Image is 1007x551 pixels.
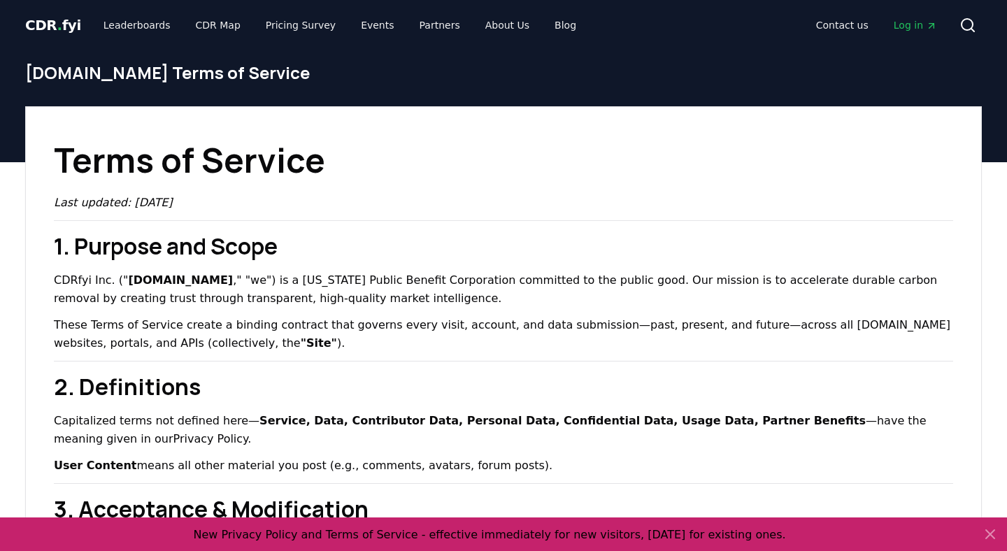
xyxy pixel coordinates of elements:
[543,13,587,38] a: Blog
[54,196,173,209] em: Last updated: [DATE]
[54,229,953,263] h2: 1. Purpose and Scope
[301,336,337,350] strong: "Site"
[92,13,182,38] a: Leaderboards
[54,135,953,185] h1: Terms of Service
[259,414,866,427] strong: Service, Data, Contributor Data, Personal Data, Confidential Data, Usage Data, Partner Benefits
[25,15,81,35] a: CDR.fyi
[54,492,953,526] h2: 3. Acceptance & Modification
[54,271,953,308] p: CDRfyi Inc. (" ," "we") is a [US_STATE] Public Benefit Corporation committed to the public good. ...
[883,13,948,38] a: Log in
[54,412,953,448] p: Capitalized terms not defined here— —have the meaning given in our .
[805,13,880,38] a: Contact us
[255,13,347,38] a: Pricing Survey
[92,13,587,38] nav: Main
[350,13,405,38] a: Events
[54,316,953,352] p: These Terms of Service create a binding contract that governs every visit, account, and data subm...
[57,17,62,34] span: .
[474,13,541,38] a: About Us
[805,13,948,38] nav: Main
[25,17,81,34] span: CDR fyi
[894,18,937,32] span: Log in
[173,432,248,445] a: Privacy Policy
[54,459,137,472] strong: User Content
[54,370,953,403] h2: 2. Definitions
[185,13,252,38] a: CDR Map
[54,457,953,475] p: means all other material you post (e.g., comments, avatars, forum posts).
[25,62,982,84] h1: [DOMAIN_NAME] Terms of Service
[408,13,471,38] a: Partners
[128,273,233,287] strong: [DOMAIN_NAME]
